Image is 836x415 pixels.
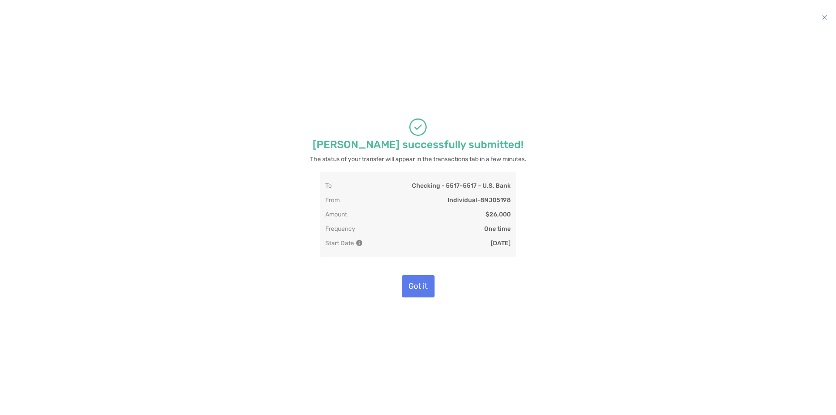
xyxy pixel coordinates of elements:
p: Checking - 5517 - 5517 - U.S. Bank [412,182,511,189]
p: [PERSON_NAME] successfully submitted! [313,139,523,150]
button: Got it [402,275,435,297]
p: Individual - 8NJ05198 [448,196,511,204]
p: The status of your transfer will appear in the transactions tab in a few minutes. [310,154,526,165]
p: Amount [325,211,347,218]
p: One time [484,225,511,233]
p: From [325,196,340,204]
p: $26,000 [485,211,511,218]
p: [DATE] [491,240,511,247]
p: Frequency [325,225,355,233]
p: Start Date [325,240,361,247]
p: To [325,182,332,189]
